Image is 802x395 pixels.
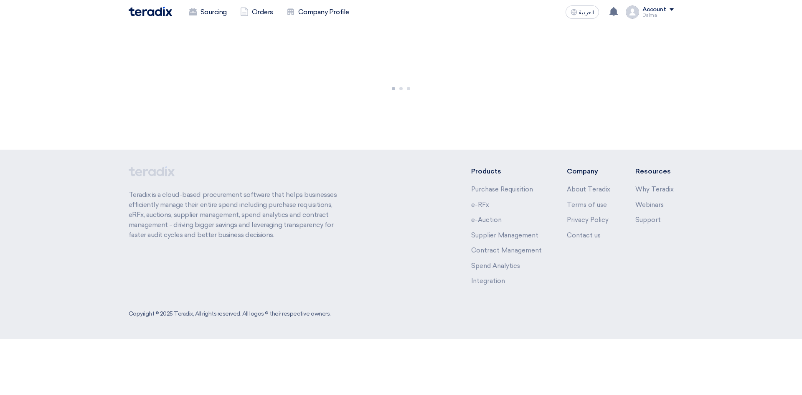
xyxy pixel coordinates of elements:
span: العربية [579,10,594,15]
a: Purchase Requisition [471,186,533,193]
li: Company [567,166,610,176]
a: Company Profile [280,3,356,21]
div: Account [642,6,666,13]
a: e-Auction [471,216,502,224]
a: Webinars [635,201,664,209]
a: Contract Management [471,247,542,254]
a: Orders [233,3,280,21]
li: Products [471,166,542,176]
a: Privacy Policy [567,216,609,224]
div: Dalma [642,13,674,18]
img: profile_test.png [626,5,639,19]
p: Teradix is a cloud-based procurement software that helps businesses efficiently manage their enti... [129,190,347,240]
img: Teradix logo [129,7,172,16]
a: Supplier Management [471,232,538,239]
li: Resources [635,166,674,176]
a: Why Teradix [635,186,674,193]
button: العربية [566,5,599,19]
a: Integration [471,277,505,285]
a: Support [635,216,661,224]
a: Spend Analytics [471,262,520,270]
a: Sourcing [182,3,233,21]
a: Terms of use [567,201,607,209]
a: e-RFx [471,201,489,209]
a: About Teradix [567,186,610,193]
a: Contact us [567,232,601,239]
div: Copyright © 2025 Teradix, All rights reserved. All logos © their respective owners. [129,309,331,318]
